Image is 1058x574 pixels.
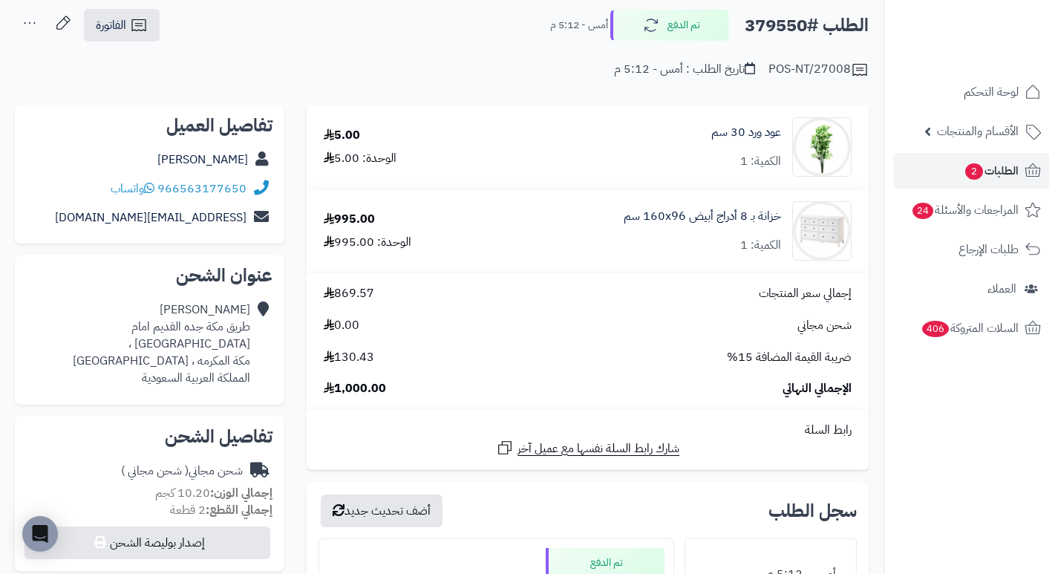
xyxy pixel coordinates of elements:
img: 1731233659-1-90x90.jpg [793,201,851,261]
h2: عنوان الشحن [27,267,272,284]
button: أضف تحديث جديد [321,495,443,527]
span: السلات المتروكة [921,318,1019,339]
a: طلبات الإرجاع [893,232,1049,267]
span: 0.00 [324,317,359,334]
span: العملاء [987,278,1016,299]
span: ضريبة القيمة المضافة 15% [727,349,852,366]
a: 966563177650 [157,180,246,198]
a: واتساب [111,180,154,198]
div: [PERSON_NAME] طريق مكة جده القديم امام [GEOGRAPHIC_DATA] ، مكة المكرمه ، [GEOGRAPHIC_DATA] المملك... [27,301,250,386]
a: شارك رابط السلة نفسها مع عميل آخر [496,439,679,457]
h2: تفاصيل الشحن [27,428,272,446]
a: العملاء [893,271,1049,307]
span: 130.43 [324,349,374,366]
small: أمس - 5:12 م [550,18,608,33]
div: POS-NT/27008 [768,61,869,79]
span: الطلبات [964,160,1019,181]
span: الإجمالي النهائي [783,380,852,397]
a: السلات المتروكة406 [893,310,1049,346]
span: المراجعات والأسئلة [911,200,1019,221]
img: 32c29cf4d4aee71a493397c4dc6bbd64d30609a81ed511ae2b6968067c83adc7JRC20-148-90x90.jpg [793,117,851,177]
span: 406 [921,321,949,338]
a: المراجعات والأسئلة24 [893,192,1049,228]
div: تاريخ الطلب : أمس - 5:12 م [614,61,755,78]
span: الفاتورة [96,16,126,34]
span: شحن مجاني [797,317,852,334]
small: 2 قطعة [170,501,272,519]
span: لوحة التحكم [964,82,1019,102]
span: طلبات الإرجاع [959,239,1019,260]
a: الفاتورة [84,9,160,42]
span: 24 [912,203,934,220]
button: إصدار بوليصة الشحن [25,526,270,559]
div: الوحدة: 5.00 [324,150,396,167]
div: 995.00 [324,211,375,228]
div: 5.00 [324,127,360,144]
a: [EMAIL_ADDRESS][DOMAIN_NAME] [55,209,246,226]
a: لوحة التحكم [893,74,1049,110]
div: الكمية: 1 [740,237,781,254]
span: إجمالي سعر المنتجات [759,285,852,302]
img: logo-2.png [957,11,1044,42]
div: الكمية: 1 [740,153,781,170]
button: تم الدفع [610,10,729,41]
span: ( شحن مجاني ) [121,462,189,480]
a: الطلبات2 [893,153,1049,189]
strong: إجمالي الوزن: [210,484,272,502]
h3: سجل الطلب [768,502,857,520]
h2: الطلب #379550 [745,10,869,41]
div: الوحدة: 995.00 [324,234,411,251]
small: 10.20 كجم [155,484,272,502]
span: 2 [965,163,984,180]
span: الأقسام والمنتجات [937,121,1019,142]
div: شحن مجاني [121,463,243,480]
div: رابط السلة [313,422,863,439]
strong: إجمالي القطع: [206,501,272,519]
span: 869.57 [324,285,374,302]
span: شارك رابط السلة نفسها مع عميل آخر [517,440,679,457]
h2: تفاصيل العميل [27,117,272,134]
a: خزانة بـ 8 أدراج أبيض ‎160x96 سم‏ [624,208,781,225]
a: [PERSON_NAME] [157,151,248,169]
a: عود ورد 30 سم [711,124,781,141]
span: 1,000.00 [324,380,386,397]
div: Open Intercom Messenger [22,516,58,552]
